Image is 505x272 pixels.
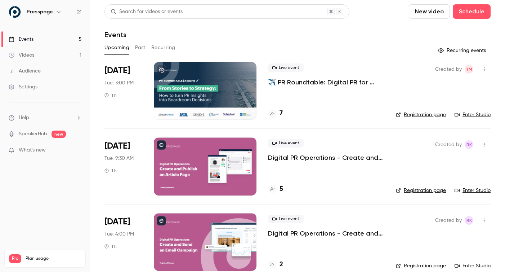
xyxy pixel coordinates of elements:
[396,187,446,194] a: Registration page
[455,111,491,118] a: Enter Studio
[151,42,175,53] button: Recurring
[465,216,473,225] span: Robin Kleine
[104,216,130,228] span: [DATE]
[9,254,21,263] span: Pro
[104,137,142,195] div: Nov 4 Tue, 9:30 AM (Europe/Amsterdam)
[9,67,41,75] div: Audience
[19,114,29,122] span: Help
[396,262,446,269] a: Registration page
[268,139,304,148] span: Live event
[268,215,304,223] span: Live event
[280,184,283,194] h4: 5
[9,6,21,18] img: Presspage
[280,109,283,118] h4: 7
[268,153,384,162] a: Digital PR Operations - Create and Publish an Article Page
[455,262,491,269] a: Enter Studio
[268,260,283,269] a: 2
[26,256,81,262] span: Plan usage
[280,260,283,269] h4: 2
[268,229,384,238] a: Digital PR Operations - Create and Send an Email Campaign
[19,146,46,154] span: What's new
[19,130,47,138] a: SpeakerHub
[466,216,472,225] span: RK
[268,109,283,118] a: 7
[466,140,472,149] span: RK
[111,8,183,16] div: Search for videos or events
[465,65,473,74] span: Teis Meijer
[104,244,117,249] div: 1 h
[135,42,146,53] button: Past
[73,147,81,154] iframe: Noticeable Trigger
[465,140,473,149] span: Robin Kleine
[104,62,142,120] div: Oct 21 Tue, 3:00 PM (Europe/Amsterdam)
[104,231,134,238] span: Tue, 4:00 PM
[435,65,462,74] span: Created by
[435,45,491,56] button: Recurring events
[268,78,384,87] a: ✈️ PR Roundtable: Digital PR for Airports
[104,213,142,271] div: Nov 18 Tue, 4:00 PM (Europe/Amsterdam)
[409,4,450,19] button: New video
[466,65,472,74] span: TM
[104,155,134,162] span: Tue, 9:30 AM
[9,114,81,122] li: help-dropdown-opener
[104,92,117,98] div: 1 h
[435,140,462,149] span: Created by
[435,216,462,225] span: Created by
[104,140,130,152] span: [DATE]
[9,36,33,43] div: Events
[268,63,304,72] span: Live event
[104,65,130,76] span: [DATE]
[453,4,491,19] button: Schedule
[104,30,126,39] h1: Events
[27,8,53,16] h6: Presspage
[52,131,66,138] span: new
[104,168,117,174] div: 1 h
[268,184,283,194] a: 5
[9,83,37,91] div: Settings
[396,111,446,118] a: Registration page
[104,42,129,53] button: Upcoming
[455,187,491,194] a: Enter Studio
[9,52,34,59] div: Videos
[104,79,134,87] span: Tue, 3:00 PM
